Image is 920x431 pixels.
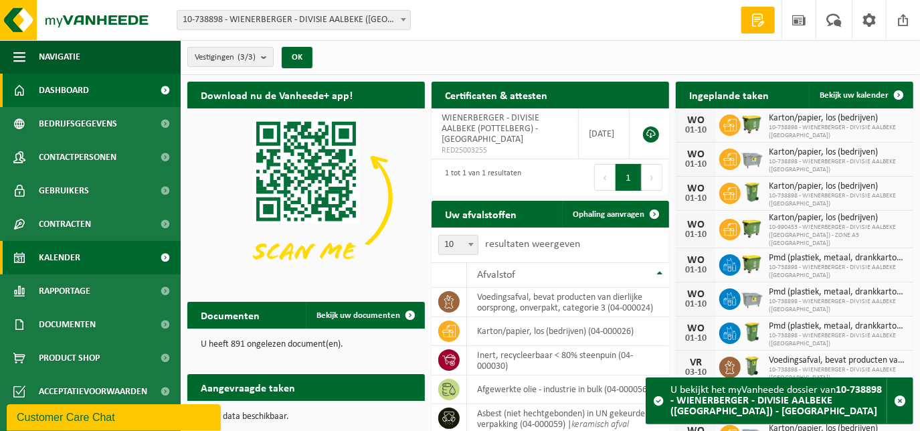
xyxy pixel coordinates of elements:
[682,289,709,300] div: WO
[187,374,308,400] h2: Aangevraagde taken
[432,201,530,227] h2: Uw afvalstoffen
[682,323,709,334] div: WO
[562,201,668,228] a: Ophaling aanvragen
[682,300,709,309] div: 01-10
[741,355,763,377] img: WB-0140-HPE-GN-50
[670,385,882,417] strong: 10-738898 - WIENERBERGER - DIVISIE AALBEKE ([GEOGRAPHIC_DATA]) - [GEOGRAPHIC_DATA]
[682,368,709,377] div: 03-10
[467,288,669,317] td: voedingsafval, bevat producten van dierlijke oorsprong, onverpakt, categorie 3 (04-000024)
[682,126,709,135] div: 01-10
[306,302,424,329] a: Bekijk uw documenten
[467,317,669,346] td: karton/papier, los (bedrijven) (04-000026)
[682,160,709,169] div: 01-10
[769,264,907,280] span: 10-738898 - WIENERBERGER - DIVISIE AALBEKE ([GEOGRAPHIC_DATA])
[769,366,907,382] span: 10-738898 - WIENERBERGER - DIVISIE AALBEKE ([GEOGRAPHIC_DATA])
[741,112,763,135] img: WB-1100-HPE-GN-50
[201,412,411,422] p: Geen data beschikbaar.
[187,82,366,108] h2: Download nu de Vanheede+ app!
[467,375,669,404] td: afgewerkte olie - industrie in bulk (04-000056)
[682,255,709,266] div: WO
[769,113,907,124] span: Karton/papier, los (bedrijven)
[769,192,907,208] span: 10-738898 - WIENERBERGER - DIVISIE AALBEKE ([GEOGRAPHIC_DATA])
[442,145,568,156] span: RED25003255
[485,239,580,250] label: resultaten weergeven
[571,420,629,430] i: keramisch afval
[39,241,80,274] span: Kalender
[477,270,515,280] span: Afvalstof
[39,375,147,408] span: Acceptatievoorwaarden
[682,266,709,275] div: 01-10
[769,181,907,192] span: Karton/papier, los (bedrijven)
[741,217,763,240] img: WB-1100-HPE-GN-50
[820,91,889,100] span: Bekijk uw kalender
[579,108,630,159] td: [DATE]
[769,253,907,264] span: Pmd (plastiek, metaal, drankkartons) (bedrijven)
[39,74,89,107] span: Dashboard
[39,141,116,174] span: Contactpersonen
[39,107,117,141] span: Bedrijfsgegevens
[438,163,521,192] div: 1 tot 1 van 1 resultaten
[39,274,90,308] span: Rapportage
[676,82,782,108] h2: Ingeplande taken
[467,346,669,375] td: inert, recycleerbaar < 80% steenpuin (04-000030)
[39,174,89,207] span: Gebruikers
[432,82,561,108] h2: Certificaten & attesten
[741,321,763,343] img: WB-0240-HPE-GN-50
[682,230,709,240] div: 01-10
[177,10,411,30] span: 10-738898 - WIENERBERGER - DIVISIE AALBEKE (POTTELBERG) - AALBEKE
[769,298,907,314] span: 10-738898 - WIENERBERGER - DIVISIE AALBEKE ([GEOGRAPHIC_DATA])
[187,108,425,286] img: Download de VHEPlus App
[769,158,907,174] span: 10-738898 - WIENERBERGER - DIVISIE AALBEKE ([GEOGRAPHIC_DATA])
[741,252,763,275] img: WB-1100-HPE-GN-50
[670,378,887,424] div: U bekijkt het myVanheede dossier van
[7,402,223,431] iframe: chat widget
[642,164,662,191] button: Next
[682,194,709,203] div: 01-10
[282,47,312,68] button: OK
[238,53,256,62] count: (3/3)
[769,224,907,248] span: 10-990453 - WIENERBERGER - DIVISIE AALBEKE ([GEOGRAPHIC_DATA]) - ZONE A5 ([GEOGRAPHIC_DATA])
[438,235,478,255] span: 10
[201,340,411,349] p: U heeft 891 ongelezen document(en).
[177,11,410,29] span: 10-738898 - WIENERBERGER - DIVISIE AALBEKE (POTTELBERG) - AALBEKE
[769,147,907,158] span: Karton/papier, los (bedrijven)
[809,82,912,108] a: Bekijk uw kalender
[39,40,80,74] span: Navigatie
[195,48,256,68] span: Vestigingen
[682,334,709,343] div: 01-10
[573,210,644,219] span: Ophaling aanvragen
[316,311,400,320] span: Bekijk uw documenten
[769,321,907,332] span: Pmd (plastiek, metaal, drankkartons) (bedrijven)
[39,207,91,241] span: Contracten
[616,164,642,191] button: 1
[741,286,763,309] img: WB-2500-GAL-GY-01
[741,181,763,203] img: WB-0240-HPE-GN-50
[39,308,96,341] span: Documenten
[682,183,709,194] div: WO
[769,332,907,348] span: 10-738898 - WIENERBERGER - DIVISIE AALBEKE ([GEOGRAPHIC_DATA])
[769,287,907,298] span: Pmd (plastiek, metaal, drankkartons) (bedrijven)
[682,220,709,230] div: WO
[741,147,763,169] img: WB-2500-GAL-GY-01
[439,236,478,254] span: 10
[769,213,907,224] span: Karton/papier, los (bedrijven)
[769,124,907,140] span: 10-738898 - WIENERBERGER - DIVISIE AALBEKE ([GEOGRAPHIC_DATA])
[187,47,274,67] button: Vestigingen(3/3)
[594,164,616,191] button: Previous
[769,355,907,366] span: Voedingsafval, bevat producten van dierlijke oorsprong, onverpakt, categorie 3
[682,149,709,160] div: WO
[187,302,273,328] h2: Documenten
[442,113,539,145] span: WIENERBERGER - DIVISIE AALBEKE (POTTELBERG) - [GEOGRAPHIC_DATA]
[682,357,709,368] div: VR
[682,115,709,126] div: WO
[39,341,100,375] span: Product Shop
